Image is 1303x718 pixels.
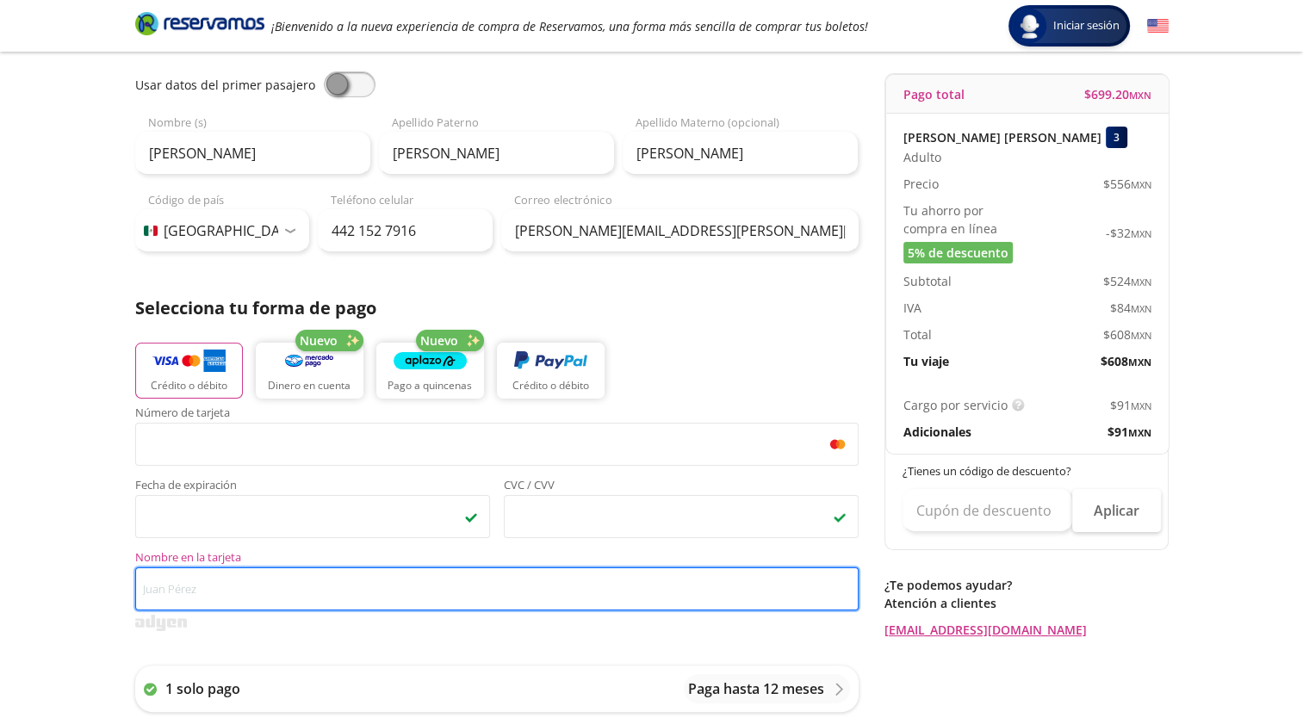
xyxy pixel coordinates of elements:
span: Iniciar sesión [1046,17,1126,34]
p: Total [903,325,932,344]
p: Paga hasta 12 meses [688,678,824,699]
span: Número de tarjeta [135,407,859,423]
img: checkmark [833,510,847,523]
p: Cargo por servicio [903,396,1008,414]
small: MXN [1131,275,1151,288]
span: $ 608 [1103,325,1151,344]
p: Atención a clientes [884,594,1169,612]
span: Adulto [903,148,941,166]
p: ¿Tienes un código de descuento? [903,463,1152,480]
span: CVC / CVV [504,480,859,495]
em: ¡Bienvenido a la nueva experiencia de compra de Reservamos, una forma más sencilla de comprar tus... [271,18,868,34]
p: ¿Te podemos ayudar? [884,576,1169,594]
p: Dinero en cuenta [268,378,351,393]
input: Apellido Materno (opcional) [623,132,858,175]
input: Apellido Paterno [379,132,614,175]
span: $ 699.20 [1084,85,1151,103]
p: Pago total [903,85,965,103]
span: $ 91 [1110,396,1151,414]
span: Fecha de expiración [135,480,490,495]
p: IVA [903,299,921,317]
p: Adicionales [903,423,971,441]
p: Crédito o débito [512,378,589,393]
span: 5% de descuento [908,244,1008,262]
span: $ 556 [1103,175,1151,193]
iframe: Iframe del código de seguridad de la tarjeta asegurada [512,500,851,533]
input: Nombre en la tarjeta [135,567,859,610]
button: Crédito o débito [135,343,243,399]
small: MXN [1131,227,1151,240]
span: Nuevo [300,331,338,350]
i: Brand Logo [135,10,264,36]
button: Crédito o débito [497,343,605,399]
input: Nombre (s) [135,132,370,175]
small: MXN [1131,329,1151,342]
div: 3 [1106,127,1127,148]
button: Aplicar [1072,489,1161,532]
button: Dinero en cuenta [256,343,363,399]
p: Crédito o débito [151,378,227,393]
input: Cupón de descuento [903,489,1072,532]
small: MXN [1131,302,1151,315]
p: Selecciona tu forma de pago [135,295,859,321]
span: $ 84 [1110,299,1151,317]
input: Correo electrónico [501,209,859,252]
small: MXN [1131,399,1151,412]
small: MXN [1129,89,1151,102]
img: svg+xml;base64,PD94bWwgdmVyc2lvbj0iMS4wIiBlbmNvZGluZz0iVVRGLTgiPz4KPHN2ZyB3aWR0aD0iMzk2cHgiIGhlaW... [135,615,187,631]
button: Pago a quincenas [376,343,484,399]
span: Nombre en la tarjeta [135,552,859,567]
p: Subtotal [903,272,952,290]
img: mc [826,436,849,452]
p: 1 solo pago [165,678,240,699]
p: Tu ahorro por compra en línea [903,201,1027,238]
span: -$ 32 [1106,224,1151,242]
button: English [1147,15,1169,37]
input: Teléfono celular [318,209,493,252]
img: checkmark [464,510,478,523]
a: Brand Logo [135,10,264,41]
small: MXN [1131,178,1151,191]
a: [EMAIL_ADDRESS][DOMAIN_NAME] [884,621,1169,639]
p: Tu viaje [903,352,949,370]
small: MXN [1128,426,1151,439]
span: Nuevo [420,331,458,350]
span: Usar datos del primer pasajero [135,77,315,93]
span: $ 91 [1108,423,1151,441]
p: Pago a quincenas [388,378,472,393]
small: MXN [1128,356,1151,368]
span: $ 608 [1101,352,1151,370]
p: [PERSON_NAME] [PERSON_NAME] [903,128,1101,146]
span: $ 524 [1103,272,1151,290]
img: MX [144,226,158,236]
p: Precio [903,175,939,193]
iframe: Iframe del número de tarjeta asegurada [143,428,851,461]
iframe: Iframe de la fecha de caducidad de la tarjeta asegurada [143,500,482,533]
